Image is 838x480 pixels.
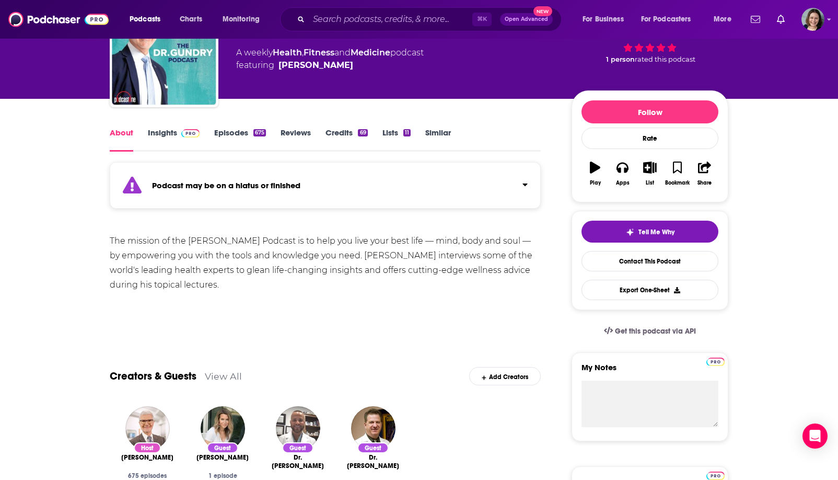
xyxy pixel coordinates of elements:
span: , [302,48,304,58]
img: Cynthia Thurlow [201,406,245,451]
button: Play [581,155,609,192]
button: open menu [122,11,174,28]
a: InsightsPodchaser Pro [148,128,200,152]
a: Charts [173,11,208,28]
img: Podchaser Pro [181,129,200,138]
button: Follow [581,100,718,123]
span: Charts [180,12,202,27]
a: Dr. Steve Morris [269,453,327,470]
a: The Dr. Gundry Podcast [112,1,216,105]
button: open menu [575,11,637,28]
a: Pro website [706,356,725,366]
a: Dr. Richard Johnson [344,453,402,470]
div: Apps [616,180,630,186]
input: Search podcasts, credits, & more... [309,11,472,28]
div: List [646,180,654,186]
div: Play [590,180,601,186]
span: Logged in as micglogovac [801,8,824,31]
a: View All [205,371,242,382]
button: Apps [609,155,636,192]
strong: Podcast may be on a hiatus or finished [152,180,300,190]
div: Guest [357,442,389,453]
img: Dr. Steven Gundry [125,406,170,451]
div: 675 episodes [118,472,177,479]
label: My Notes [581,362,718,381]
button: Open AdvancedNew [500,13,553,26]
div: A weekly podcast [236,47,424,72]
a: Medicine [351,48,390,58]
a: Episodes675 [214,128,266,152]
img: User Profile [801,8,824,31]
span: Monitoring [223,12,260,27]
a: Creators & Guests [110,370,196,383]
span: Tell Me Why [638,228,674,236]
button: tell me why sparkleTell Me Why [581,221,718,243]
span: New [533,6,552,16]
span: For Business [583,12,624,27]
button: Bookmark [664,155,691,192]
span: Podcasts [130,12,160,27]
span: [PERSON_NAME] [196,453,249,462]
div: 675 [253,129,266,136]
span: Get this podcast via API [615,327,696,336]
div: 11 [403,129,411,136]
a: Get this podcast via API [596,318,704,344]
span: ⌘ K [472,13,492,26]
img: Podchaser Pro [706,472,725,480]
button: Show profile menu [801,8,824,31]
button: open menu [215,11,273,28]
img: Dr. Steve Morris [276,406,320,451]
span: Dr. [PERSON_NAME] [344,453,402,470]
a: Similar [425,128,451,152]
a: Dr. Steven Gundry [121,453,173,462]
div: Guest [207,442,238,453]
a: Cynthia Thurlow [196,453,249,462]
span: 1 person [606,55,635,63]
div: Share [697,180,712,186]
div: Host [134,442,161,453]
a: Show notifications dropdown [747,10,764,28]
button: Export One-Sheet [581,280,718,300]
button: Share [691,155,718,192]
button: open menu [706,11,744,28]
img: tell me why sparkle [626,228,634,236]
div: Guest [282,442,313,453]
span: featuring [236,59,424,72]
img: Podchaser - Follow, Share and Rate Podcasts [8,9,109,29]
span: and [334,48,351,58]
span: [PERSON_NAME] [121,453,173,462]
div: The mission of the [PERSON_NAME] Podcast is to help you live your best life — mind, body and soul... [110,234,541,292]
div: Open Intercom Messenger [802,424,828,449]
div: 1 personrated this podcast [572,8,728,73]
div: Rate [581,128,718,149]
a: Dr. Steven Gundry [278,59,353,72]
a: Pro website [706,470,725,480]
a: Lists11 [382,128,411,152]
span: rated this podcast [635,55,695,63]
section: Click to expand status details [110,168,541,209]
button: List [636,155,664,192]
div: Bookmark [665,180,690,186]
img: Podchaser Pro [706,358,725,366]
div: Add Creators [469,367,541,385]
div: Search podcasts, credits, & more... [290,7,572,31]
a: Contact This Podcast [581,251,718,271]
a: Show notifications dropdown [773,10,789,28]
div: 1 episode [193,472,252,479]
span: For Podcasters [641,12,691,27]
a: Credits69 [325,128,367,152]
a: Fitness [304,48,334,58]
a: Reviews [281,128,311,152]
a: Health [273,48,302,58]
span: Open Advanced [505,17,548,22]
img: Dr. Richard Johnson [351,406,395,451]
span: More [714,12,731,27]
span: Dr. [PERSON_NAME] [269,453,327,470]
a: About [110,128,133,152]
button: open menu [634,11,706,28]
